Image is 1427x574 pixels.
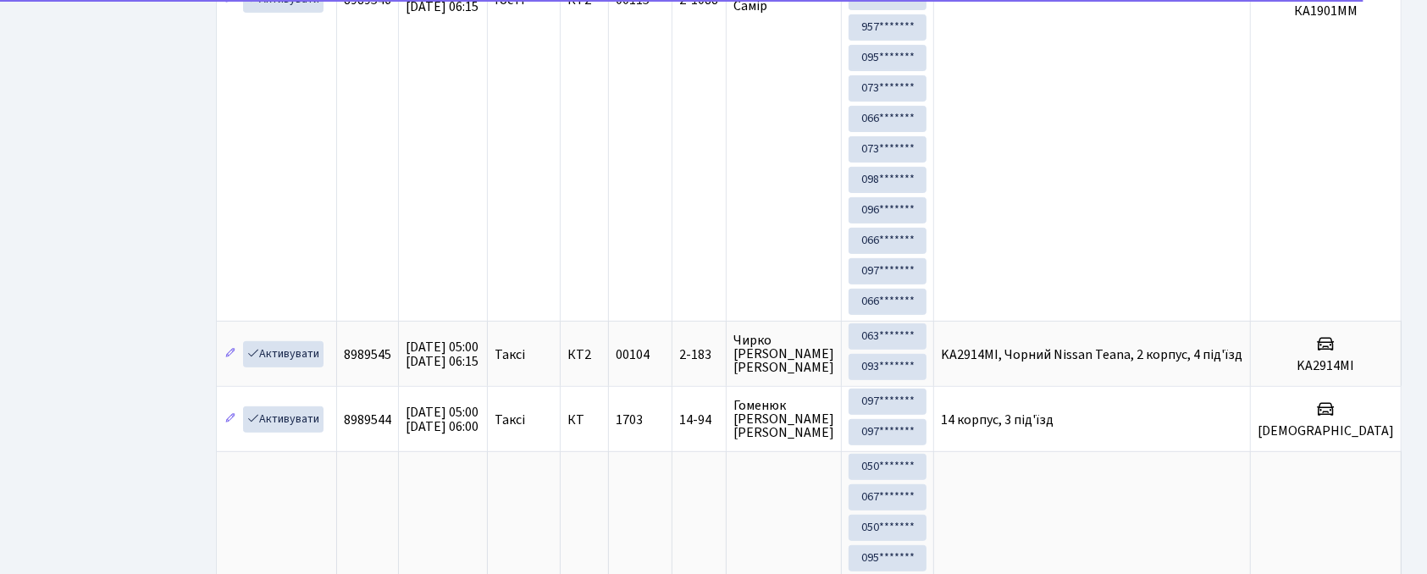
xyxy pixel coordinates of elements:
span: KA2914MI, Чорний Nissan Teana, 2 корпус, 4 під'їзд [941,345,1242,364]
span: КТ [567,413,601,427]
span: 00104 [616,345,650,364]
h5: KA2914MI [1258,358,1394,374]
span: 1703 [616,411,643,429]
span: Чирко [PERSON_NAME] [PERSON_NAME] [733,334,834,374]
span: 14-94 [679,413,719,427]
span: 2-183 [679,348,719,362]
span: КТ2 [567,348,601,362]
span: 8989544 [344,411,391,429]
span: 14 корпус, 3 під'їзд [941,411,1054,429]
h5: [DEMOGRAPHIC_DATA] [1258,423,1394,439]
span: [DATE] 05:00 [DATE] 06:15 [406,338,478,371]
a: Активувати [243,341,324,367]
h5: КА1901ММ [1258,3,1394,19]
span: 8989545 [344,345,391,364]
a: Активувати [243,406,324,433]
span: [DATE] 05:00 [DATE] 06:00 [406,403,478,436]
span: Гоменюк [PERSON_NAME] [PERSON_NAME] [733,399,834,439]
span: Таксі [495,413,525,427]
span: Таксі [495,348,525,362]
